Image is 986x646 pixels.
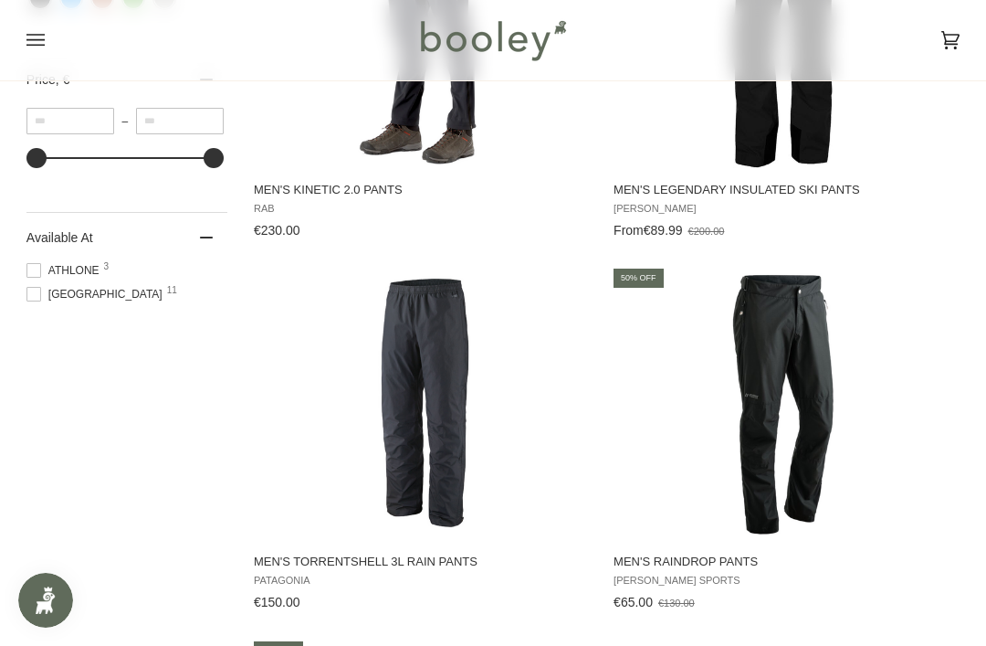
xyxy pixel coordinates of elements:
span: Available At [26,230,93,245]
span: €200.00 [688,226,725,237]
span: Patagonia [254,575,593,587]
span: €130.00 [658,598,695,609]
span: €230.00 [254,223,300,238]
div: 50% off [614,269,664,288]
span: From [614,223,644,238]
img: Maier Sports Men's Raindrop Pants Black - Booley Galway [646,266,920,540]
a: Men's Torrentshell 3L Rain Pants [251,266,596,617]
span: Men's Kinetic 2.0 Pants [254,182,593,198]
img: Patagonia Men's Torrentshell 3L Rain Pants Black - Booley Galway [287,266,561,540]
span: – [114,115,136,128]
input: Maximum value [136,108,224,134]
span: [GEOGRAPHIC_DATA] [26,286,168,302]
input: Minimum value [26,108,114,134]
span: €89.99 [644,223,683,238]
span: Men's Legendary Insulated Ski Pants [614,182,953,198]
a: Men's Raindrop Pants [611,266,956,617]
img: Booley [413,14,572,67]
span: €65.00 [614,595,653,609]
span: [PERSON_NAME] [614,203,953,215]
span: Men's Raindrop Pants [614,554,953,570]
span: Rab [254,203,593,215]
span: 11 [167,286,177,295]
span: Men's Torrentshell 3L Rain Pants [254,554,593,570]
span: Athlone [26,262,105,279]
span: 3 [104,262,110,271]
span: [PERSON_NAME] Sports [614,575,953,587]
iframe: Button to open loyalty program pop-up [18,573,73,628]
span: €150.00 [254,595,300,609]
